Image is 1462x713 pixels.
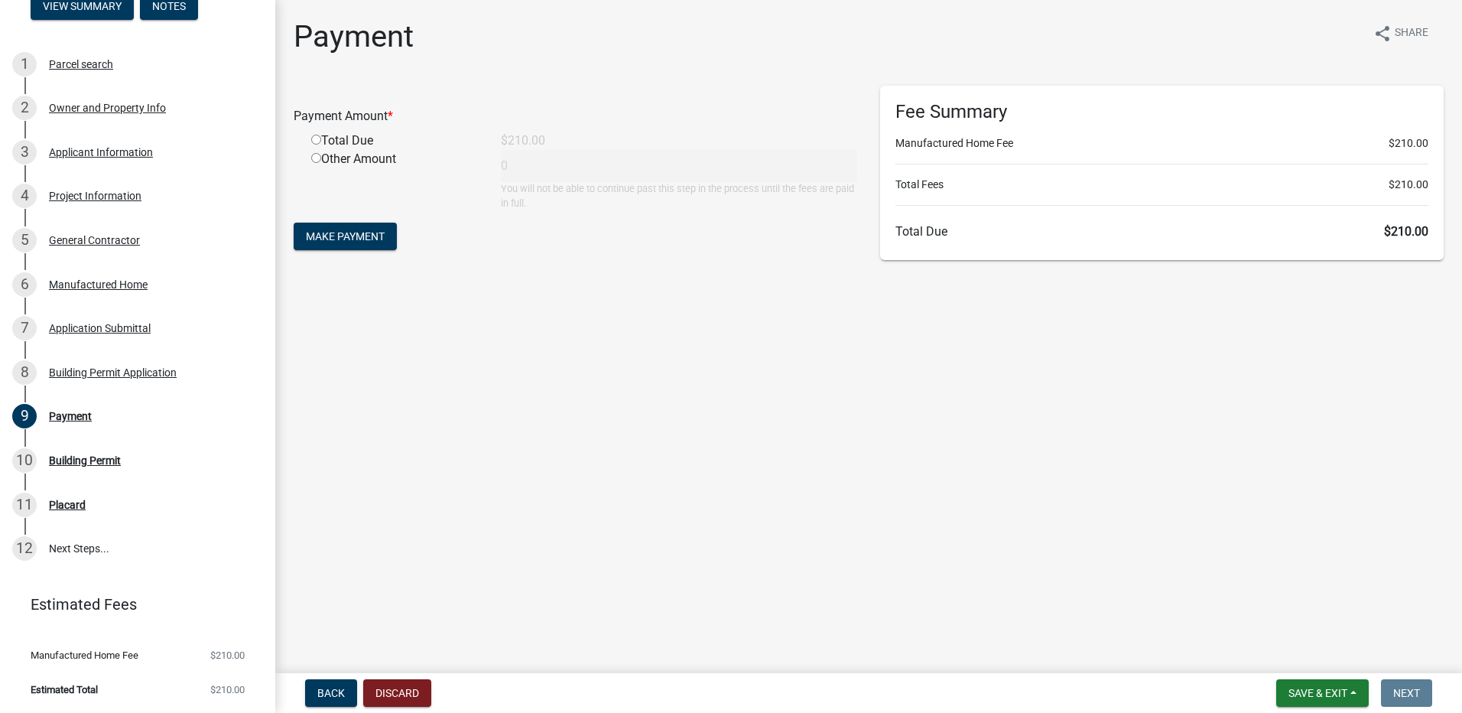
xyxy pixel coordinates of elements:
button: Save & Exit [1276,679,1369,707]
wm-modal-confirm: Notes [140,1,198,13]
div: 6 [12,272,37,297]
div: Payment [49,411,92,422]
span: Estimated Total [31,685,98,695]
li: Manufactured Home Fee [895,135,1428,151]
div: 10 [12,448,37,473]
span: $210.00 [210,685,245,695]
div: Placard [49,500,86,510]
span: Save & Exit [1288,687,1347,699]
h6: Fee Summary [895,101,1428,123]
button: Back [305,679,357,707]
div: 3 [12,140,37,164]
span: Make Payment [306,230,385,243]
div: Building Permit Application [49,367,177,378]
div: 2 [12,96,37,120]
div: 12 [12,536,37,561]
li: Total Fees [895,177,1428,193]
div: 7 [12,316,37,340]
div: Manufactured Home [49,279,148,290]
button: Discard [363,679,431,707]
div: 11 [12,493,37,517]
div: Other Amount [300,150,489,210]
span: Share [1395,24,1428,43]
span: Manufactured Home Fee [31,650,138,660]
span: $210.00 [1389,135,1428,151]
span: Next [1393,687,1420,699]
div: Application Submittal [49,323,151,334]
div: Building Permit [49,455,121,466]
div: 8 [12,360,37,385]
button: Next [1381,679,1432,707]
div: Project Information [49,190,141,201]
h1: Payment [294,18,414,55]
span: $210.00 [1384,224,1428,239]
span: $210.00 [210,650,245,660]
div: 9 [12,404,37,428]
i: share [1373,24,1392,43]
div: Applicant Information [49,147,153,158]
div: Parcel search [49,59,113,70]
div: Payment Amount [282,107,869,125]
div: 4 [12,184,37,208]
wm-modal-confirm: Summary [31,1,134,13]
div: 5 [12,228,37,252]
div: General Contractor [49,235,140,246]
div: 1 [12,52,37,77]
div: Owner and Property Info [49,103,166,113]
a: Estimated Fees [12,589,251,620]
div: Total Due [300,132,489,150]
span: $210.00 [1389,177,1428,193]
button: Make Payment [294,223,397,250]
button: shareShare [1361,18,1441,48]
span: Back [317,687,345,699]
h6: Total Due [895,224,1428,239]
